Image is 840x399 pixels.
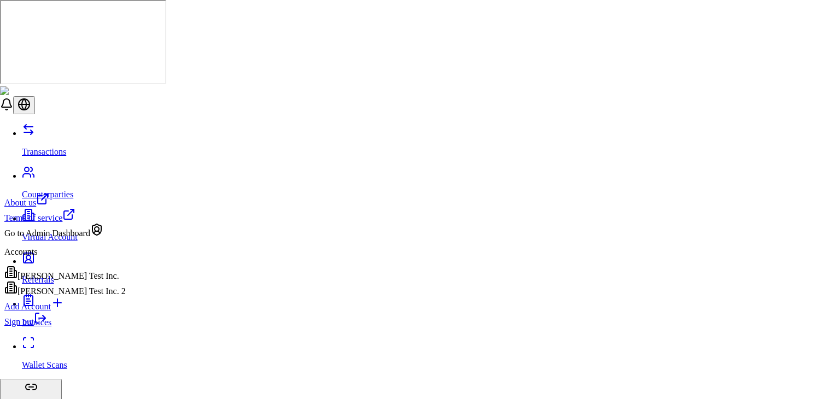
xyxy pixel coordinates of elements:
[4,266,126,281] div: [PERSON_NAME] Test Inc.
[4,296,126,312] a: Add Account
[4,247,126,257] p: Accounts
[4,208,126,223] a: Terms of service
[4,281,126,296] div: [PERSON_NAME] Test Inc. 2
[4,223,126,238] div: Go to Admin Dashboard
[4,317,47,326] a: Sign out
[4,192,126,208] a: About us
